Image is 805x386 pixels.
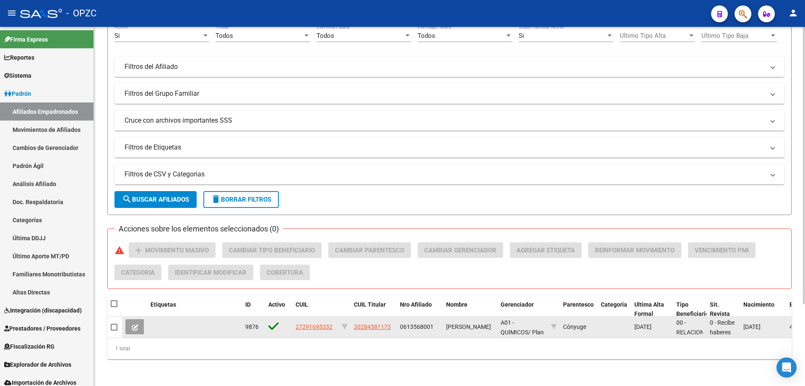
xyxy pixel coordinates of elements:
[701,32,769,39] span: Ultimo Tipo Baja
[4,342,55,351] span: Fiscalización RG
[114,110,784,131] mat-expansion-panel-header: Cruce con archivos importantes SSS
[788,8,798,18] mat-icon: person
[710,301,730,318] span: Sit. Revista
[125,62,764,71] mat-panel-title: Filtros del Afiliado
[519,32,524,39] span: Si
[351,296,397,323] datatable-header-cell: CUIL Titular
[114,32,120,39] span: Si
[245,301,251,308] span: ID
[4,324,80,333] span: Prestadores / Proveedores
[354,301,386,308] span: CUIL Titular
[740,296,786,323] datatable-header-cell: Nacimiento
[563,301,594,308] span: Parentesco
[418,242,503,258] button: Cambiar Gerenciador
[620,32,688,39] span: Ultimo Tipo Alta
[743,323,761,330] span: [DATE]
[673,296,706,323] datatable-header-cell: Tipo Beneficiario
[631,296,673,323] datatable-header-cell: Ultima Alta Formal
[335,247,404,254] span: Cambiar Parentesco
[296,301,308,308] span: CUIL
[510,242,582,258] button: Agregar Etiqueta
[268,301,285,308] span: Activo
[125,143,764,152] mat-panel-title: Filtros de Etiquetas
[216,32,233,39] span: Todos
[501,319,528,336] span: A01 - QUIMICOS
[245,323,259,330] span: 9876
[789,323,796,330] span: 43
[497,296,548,323] datatable-header-cell: Gerenciador
[125,116,764,125] mat-panel-title: Cruce con archivos importantes SSS
[418,32,435,39] span: Todos
[114,137,784,158] mat-expansion-panel-header: Filtros de Etiquetas
[66,4,96,23] span: - OPZC
[292,296,338,323] datatable-header-cell: CUIL
[114,57,784,77] mat-expansion-panel-header: Filtros del Afiliado
[328,242,411,258] button: Cambiar Parentesco
[222,242,322,258] button: Cambiar Tipo Beneficiario
[114,164,784,184] mat-expansion-panel-header: Filtros de CSV y Categorias
[4,71,31,80] span: Sistema
[114,223,283,235] h3: Acciones sobre los elementos seleccionados (0)
[706,296,740,323] datatable-header-cell: Sit. Revista
[122,196,189,203] span: Buscar Afiliados
[122,194,132,204] mat-icon: search
[517,247,575,254] span: Agregar Etiqueta
[7,8,17,18] mat-icon: menu
[4,35,48,44] span: Firma Express
[211,194,221,204] mat-icon: delete
[175,269,247,276] span: Identificar Modificar
[260,265,310,280] button: Cobertura
[145,247,209,254] span: Movimiento Masivo
[242,296,265,323] datatable-header-cell: ID
[695,247,749,254] span: Vencimiento PMI
[114,245,125,255] mat-icon: warning
[211,196,271,203] span: Borrar Filtros
[400,301,432,308] span: Nro Afiliado
[676,319,715,354] span: 00 - RELACION DE DEPENDENCIA
[4,360,71,369] span: Explorador de Archivos
[560,296,597,323] datatable-header-cell: Parentesco
[601,301,627,308] span: Categoria
[168,265,253,280] button: Identificar Modificar
[114,84,784,104] mat-expansion-panel-header: Filtros del Grupo Familiar
[424,247,496,254] span: Cambiar Gerenciador
[121,269,155,276] span: Categoria
[133,245,143,255] mat-icon: add
[397,296,443,323] datatable-header-cell: Nro Afiliado
[743,301,774,308] span: Nacimiento
[400,323,434,330] span: 0613568001
[129,242,216,258] button: Movimiento Masivo
[676,301,709,318] span: Tipo Beneficiario
[501,301,534,308] span: Gerenciador
[147,296,242,323] datatable-header-cell: Etiquetas
[203,191,279,208] button: Borrar Filtros
[446,301,467,308] span: Nombre
[267,269,303,276] span: Cobertura
[789,301,803,308] span: Edad
[595,247,675,254] span: Reinformar Movimiento
[107,338,792,359] div: 1 total
[588,242,681,258] button: Reinformar Movimiento
[4,53,34,62] span: Reportes
[443,296,497,323] datatable-header-cell: Nombre
[4,89,31,98] span: Padrón
[354,323,391,330] span: 20284581173
[597,296,631,323] datatable-header-cell: Categoria
[4,306,82,315] span: Integración (discapacidad)
[265,296,292,323] datatable-header-cell: Activo
[688,242,756,258] button: Vencimiento PMI
[446,323,491,330] span: [PERSON_NAME]
[125,89,764,98] mat-panel-title: Filtros del Grupo Familiar
[634,301,664,318] span: Ultima Alta Formal
[125,170,764,179] mat-panel-title: Filtros de CSV y Categorias
[776,357,797,378] div: Open Intercom Messenger
[710,319,745,345] span: 0 - Recibe haberes regularmente
[114,265,161,280] button: Categoria
[317,32,334,39] span: Todos
[634,322,670,332] div: [DATE]
[563,323,586,330] span: Cónyuge
[229,247,315,254] span: Cambiar Tipo Beneficiario
[296,323,332,330] span: 27291695332
[151,301,176,308] span: Etiquetas
[114,191,197,208] button: Buscar Afiliados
